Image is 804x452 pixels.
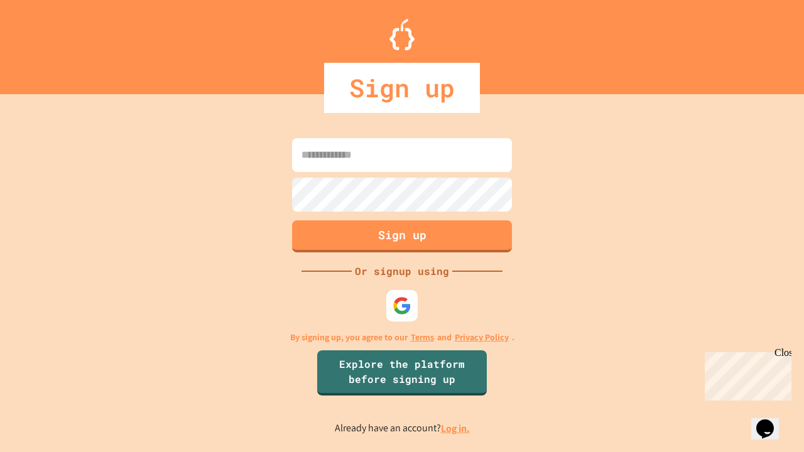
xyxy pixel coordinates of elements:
[751,402,791,439] iframe: chat widget
[335,421,470,436] p: Already have an account?
[441,422,470,435] a: Log in.
[324,63,480,113] div: Sign up
[292,220,512,252] button: Sign up
[5,5,87,80] div: Chat with us now!Close
[393,296,411,315] img: google-icon.svg
[700,347,791,401] iframe: chat widget
[290,331,514,344] p: By signing up, you agree to our and .
[389,19,415,50] img: Logo.svg
[317,350,487,395] a: Explore the platform before signing up
[411,331,434,344] a: Terms
[455,331,509,344] a: Privacy Policy
[352,264,452,279] div: Or signup using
